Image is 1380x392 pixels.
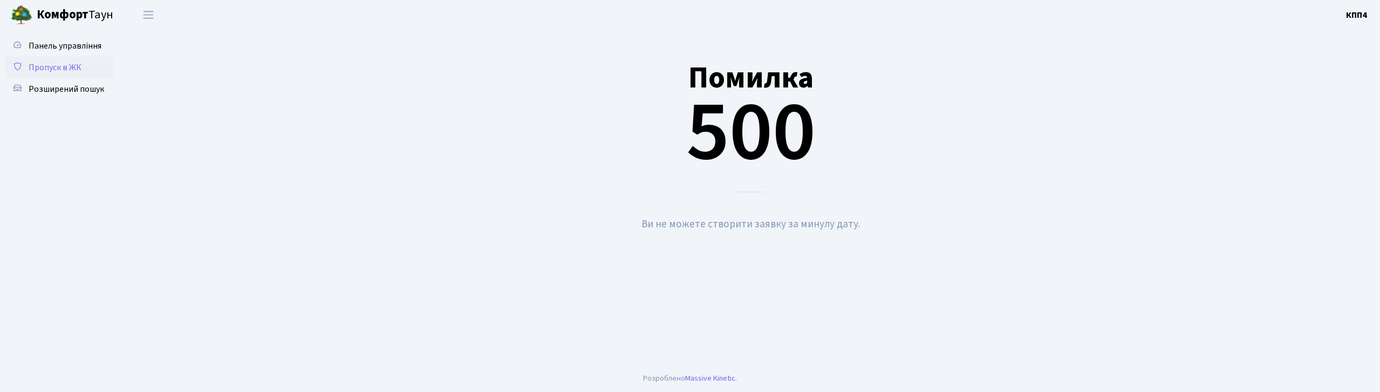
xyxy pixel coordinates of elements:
[5,57,113,78] a: Пропуск в ЖК
[138,34,1364,192] div: 500
[1346,9,1367,22] a: КПП4
[5,78,113,100] a: Розширений пошук
[37,6,113,24] span: Таун
[29,62,81,73] span: Пропуск в ЖК
[641,217,860,232] small: Ви не можете створити заявку за минулу дату.
[37,6,88,23] b: Комфорт
[29,40,101,52] span: Панель управління
[643,373,737,384] div: Розроблено .
[11,4,32,26] img: logo.png
[685,373,735,384] a: Massive Kinetic
[1346,9,1367,21] b: КПП4
[29,83,104,95] span: Розширений пошук
[135,6,162,24] button: Переключити навігацію
[688,57,814,99] small: Помилка
[5,35,113,57] a: Панель управління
